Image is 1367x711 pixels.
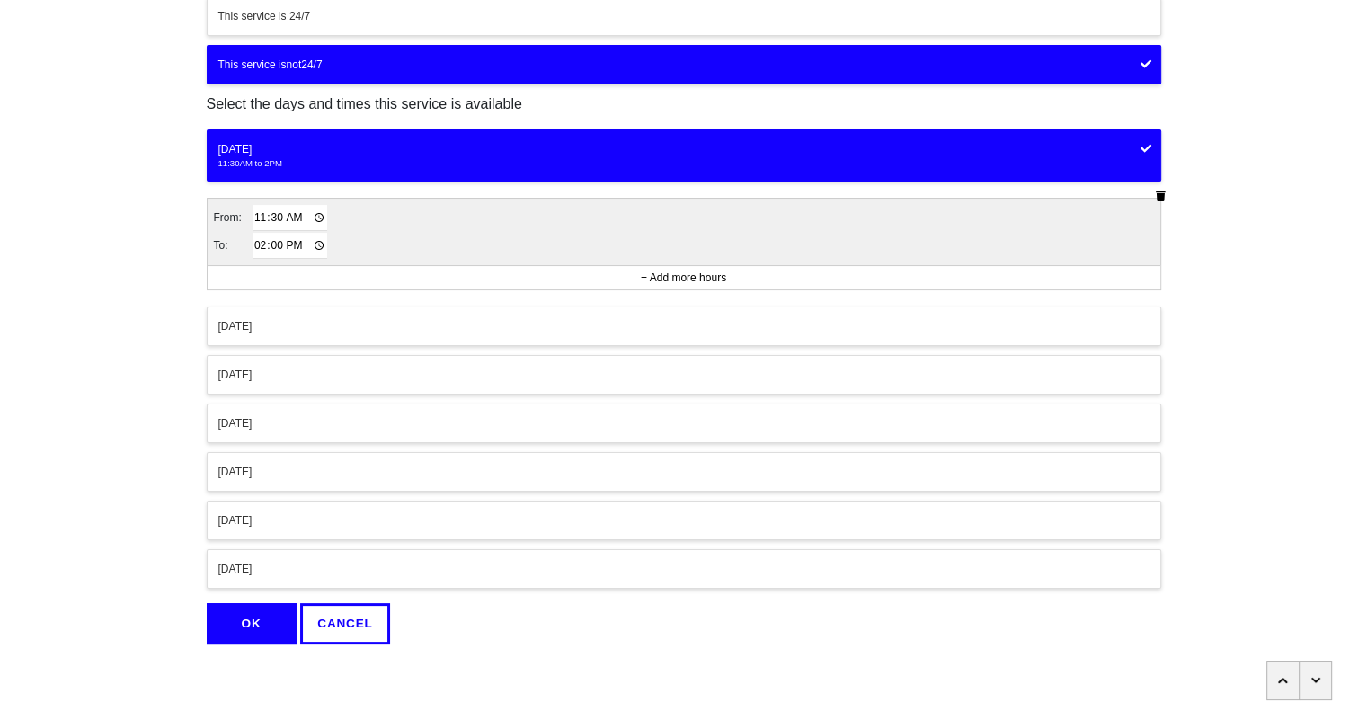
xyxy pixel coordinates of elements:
[218,512,1150,529] div: [DATE]
[213,204,253,232] td: From:
[218,415,1150,431] div: [DATE]
[207,355,1161,395] button: [DATE]
[218,141,1150,157] div: [DATE]
[635,269,732,287] button: + Add more hours
[218,464,1150,480] div: [DATE]
[218,57,1150,73] div: This service is 24/7
[207,452,1161,492] button: [DATE]
[207,45,1161,84] button: This service isnot24/7
[207,501,1161,540] button: [DATE]
[207,549,1161,589] button: [DATE]
[207,603,297,644] button: OK
[218,318,1150,334] div: [DATE]
[207,307,1161,346] button: [DATE]
[207,129,1161,182] button: [DATE]11:30AM to 2PM
[207,93,1161,115] p: Select the days and times this service is available
[218,367,1150,383] div: [DATE]
[213,232,253,260] td: To:
[287,58,302,71] strong: not
[218,157,1150,170] div: 11:30AM to 2PM
[300,603,390,644] button: CANCEL
[218,8,1150,24] div: This service is 24/7
[218,561,1150,577] div: [DATE]
[207,404,1161,443] button: [DATE]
